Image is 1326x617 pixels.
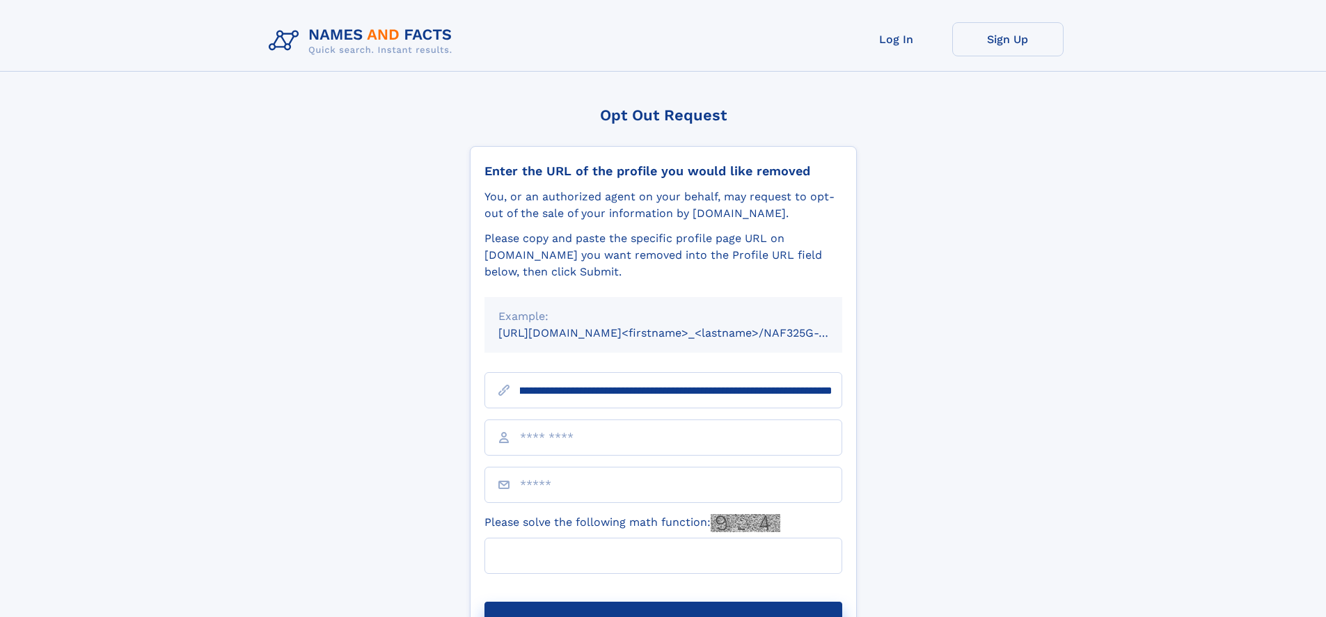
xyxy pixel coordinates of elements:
[498,308,828,325] div: Example:
[841,22,952,56] a: Log In
[484,514,780,532] label: Please solve the following math function:
[484,230,842,280] div: Please copy and paste the specific profile page URL on [DOMAIN_NAME] you want removed into the Pr...
[484,163,842,179] div: Enter the URL of the profile you would like removed
[263,22,464,60] img: Logo Names and Facts
[952,22,1064,56] a: Sign Up
[470,106,857,124] div: Opt Out Request
[484,189,842,222] div: You, or an authorized agent on your behalf, may request to opt-out of the sale of your informatio...
[498,326,869,339] small: [URL][DOMAIN_NAME]<firstname>_<lastname>/NAF325G-xxxxxxxx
